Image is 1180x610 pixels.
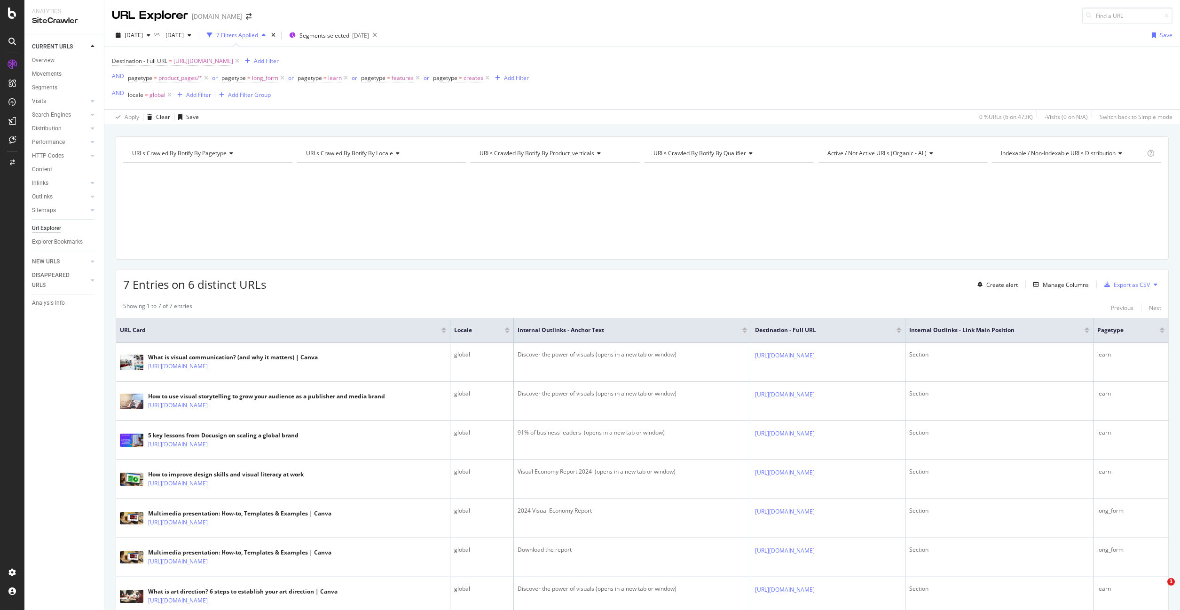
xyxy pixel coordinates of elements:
[32,178,88,188] a: Inlinks
[32,237,83,247] div: Explorer Bookmarks
[228,91,271,99] div: Add Filter Group
[32,69,97,79] a: Movements
[32,192,88,202] a: Outlinks
[132,149,227,157] span: URLs Crawled By Botify By pagetype
[32,223,61,233] div: Url Explorer
[1111,304,1133,312] div: Previous
[241,55,279,67] button: Add Filter
[120,434,143,447] img: main image
[1097,507,1164,515] div: long_form
[352,74,357,82] div: or
[254,57,279,65] div: Add Filter
[186,91,211,99] div: Add Filter
[454,507,510,515] div: global
[361,74,385,82] span: pagetype
[128,91,143,99] span: locale
[1096,110,1172,125] button: Switch back to Simple mode
[32,83,57,93] div: Segments
[454,585,510,593] div: global
[154,30,162,38] span: vs
[909,428,1089,437] div: Section
[120,473,143,486] img: main image
[518,467,747,476] div: Visual Economy Report 2024 ⁠ (opens in a new tab or window)
[246,13,252,20] div: arrow-right-arrow-left
[323,74,327,82] span: =
[909,467,1089,476] div: Section
[32,124,62,134] div: Distribution
[32,55,55,65] div: Overview
[148,440,208,449] a: [URL][DOMAIN_NAME]
[387,74,390,82] span: =
[192,12,242,21] div: [DOMAIN_NAME]
[285,28,369,43] button: Segments selected[DATE]
[1101,277,1150,292] button: Export as CSV
[32,270,79,290] div: DISAPPEARED URLS
[1030,279,1089,290] button: Manage Columns
[518,326,728,334] span: Internal Outlinks - Anchor Text
[288,74,294,82] div: or
[1167,578,1175,586] span: 1
[148,479,208,488] a: [URL][DOMAIN_NAME]
[32,96,88,106] a: Visits
[1100,113,1172,121] div: Switch back to Simple mode
[1111,302,1133,313] button: Previous
[32,55,97,65] a: Overview
[909,507,1089,515] div: Section
[652,146,805,161] h4: URLs Crawled By Botify By qualifier
[909,546,1089,554] div: Section
[424,74,429,82] div: or
[128,74,152,82] span: pagetype
[1097,546,1164,554] div: long_form
[352,32,369,40] div: [DATE]
[392,71,414,85] span: features
[979,113,1033,121] div: 0 % URLs ( 6 on 473K )
[169,57,172,65] span: =
[653,149,746,157] span: URLs Crawled By Botify By qualifier
[148,401,208,410] a: [URL][DOMAIN_NAME]
[252,71,278,85] span: long_form
[32,237,97,247] a: Explorer Bookmarks
[156,113,170,121] div: Clear
[212,74,218,82] div: or
[32,96,46,106] div: Visits
[827,149,927,157] span: Active / Not Active URLs (organic - all)
[1114,281,1150,289] div: Export as CSV
[148,431,299,440] div: 5 key lessons from Docusign on scaling a global brand
[755,546,815,555] a: [URL][DOMAIN_NAME]
[32,137,65,147] div: Performance
[120,394,143,409] img: main image
[304,146,458,161] h4: URLs Crawled By Botify By locale
[755,429,815,438] a: [URL][DOMAIN_NAME]
[32,8,96,16] div: Analytics
[112,71,124,80] button: AND
[504,74,529,82] div: Add Filter
[112,89,124,97] div: AND
[1148,28,1172,43] button: Save
[454,467,510,476] div: global
[909,389,1089,398] div: Section
[288,73,294,82] button: or
[518,507,747,515] div: 2024 Visual Economy Report
[203,28,269,43] button: 7 Filters Applied
[491,72,529,84] button: Add Filter
[112,110,139,125] button: Apply
[216,31,258,39] div: 7 Filters Applied
[123,302,192,313] div: Showing 1 to 7 of 7 entries
[148,392,385,401] div: How to use visual storytelling to grow your audience as a publisher and media brand
[478,146,631,161] h4: URLs Crawled By Botify By product_verticals
[32,298,65,308] div: Analysis Info
[32,270,88,290] a: DISAPPEARED URLS
[32,257,60,267] div: NEW URLS
[32,42,73,52] div: CURRENT URLS
[148,509,331,518] div: Multimedia presentation: How-to, Templates & Examples | Canva
[454,546,510,554] div: global
[112,72,124,80] div: AND
[454,326,491,334] span: locale
[1097,350,1164,359] div: learn
[32,69,62,79] div: Movements
[459,74,462,82] span: =
[145,91,148,99] span: =
[32,151,64,161] div: HTTP Codes
[215,89,271,101] button: Add Filter Group
[148,518,208,527] a: [URL][DOMAIN_NAME]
